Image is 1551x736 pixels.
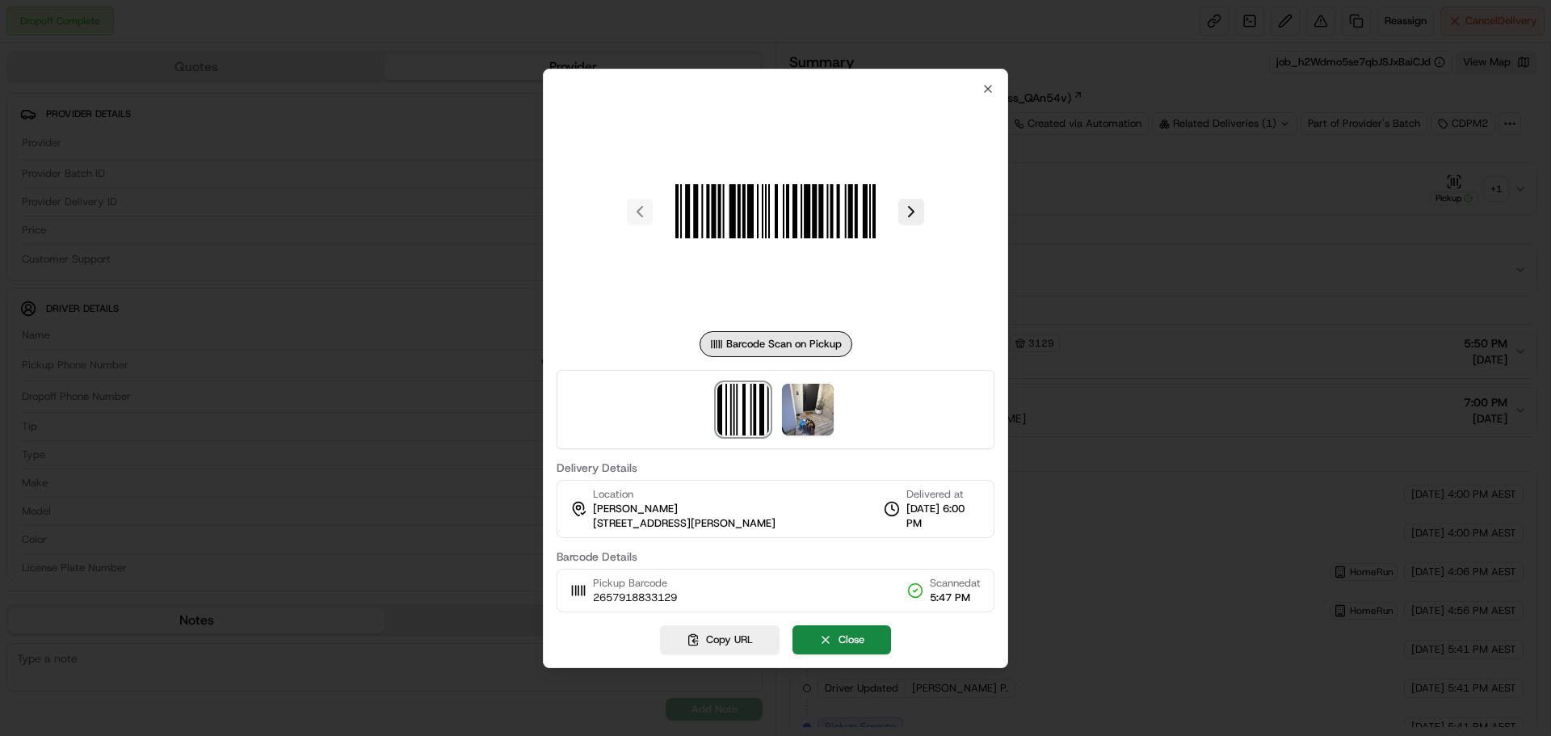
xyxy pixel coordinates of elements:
[593,516,775,531] span: [STREET_ADDRESS][PERSON_NAME]
[717,384,769,435] img: barcode_scan_on_pickup image
[593,591,677,605] span: 2657918833129
[700,331,852,357] div: Barcode Scan on Pickup
[660,625,780,654] button: Copy URL
[906,487,981,502] span: Delivered at
[659,95,892,328] img: barcode_scan_on_pickup image
[930,591,981,605] span: 5:47 PM
[930,576,981,591] span: Scanned at
[557,462,994,473] label: Delivery Details
[593,502,678,516] span: [PERSON_NAME]
[593,487,633,502] span: Location
[557,551,994,562] label: Barcode Details
[782,384,834,435] img: photo_proof_of_delivery image
[792,625,891,654] button: Close
[593,576,677,591] span: Pickup Barcode
[906,502,981,531] span: [DATE] 6:00 PM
